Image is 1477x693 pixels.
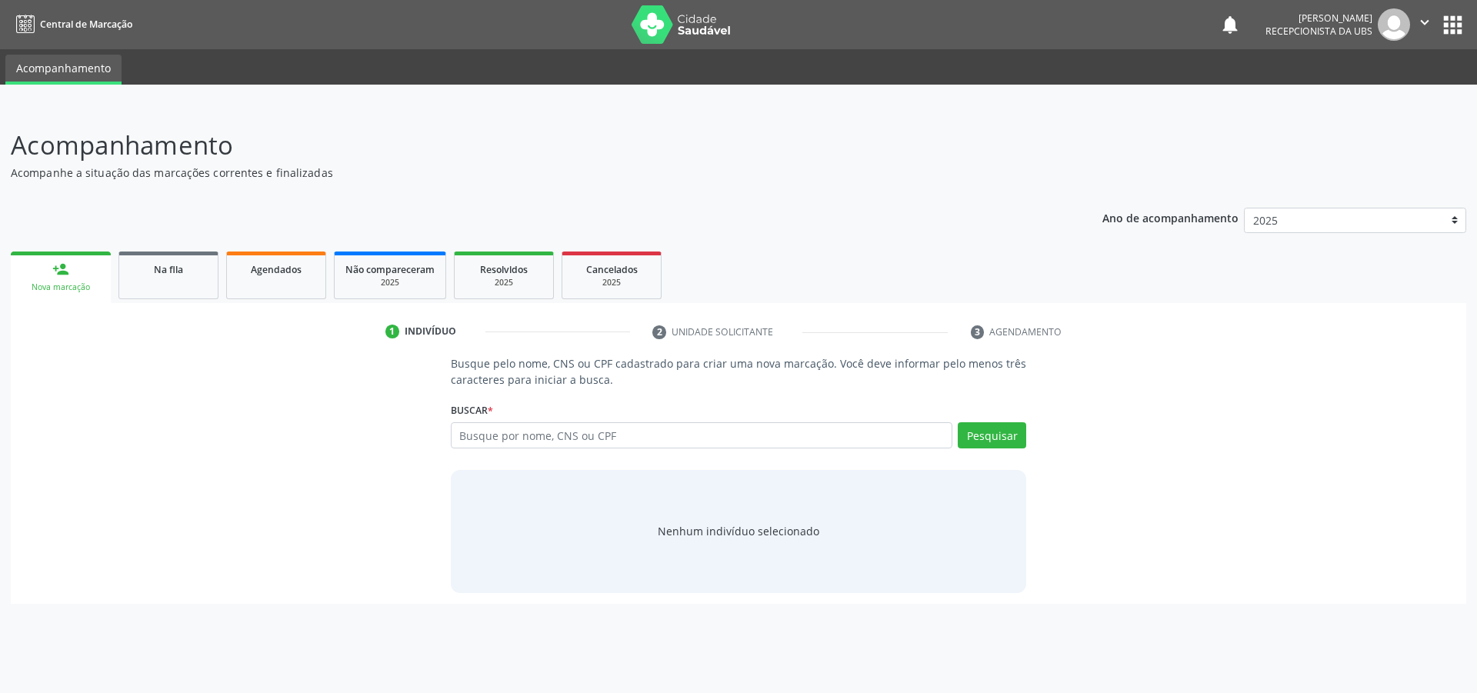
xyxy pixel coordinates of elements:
button:  [1410,8,1439,41]
div: Nenhum indivíduo selecionado [658,523,819,539]
div: [PERSON_NAME] [1265,12,1372,25]
button: apps [1439,12,1466,38]
p: Busque pelo nome, CNS ou CPF cadastrado para criar uma nova marcação. Você deve informar pelo men... [451,355,1027,388]
i:  [1416,14,1433,31]
button: notifications [1219,14,1241,35]
button: Pesquisar [958,422,1026,448]
img: img [1378,8,1410,41]
input: Busque por nome, CNS ou CPF [451,422,953,448]
div: 1 [385,325,399,338]
div: person_add [52,261,69,278]
div: 2025 [345,277,435,288]
div: Nova marcação [22,282,100,293]
a: Acompanhamento [5,55,122,85]
label: Buscar [451,398,493,422]
a: Central de Marcação [11,12,132,37]
p: Ano de acompanhamento [1102,208,1239,227]
div: Indivíduo [405,325,456,338]
p: Acompanhamento [11,126,1029,165]
span: Não compareceram [345,263,435,276]
span: Cancelados [586,263,638,276]
span: Agendados [251,263,302,276]
span: Recepcionista da UBS [1265,25,1372,38]
p: Acompanhe a situação das marcações correntes e finalizadas [11,165,1029,181]
div: 2025 [573,277,650,288]
span: Na fila [154,263,183,276]
div: 2025 [465,277,542,288]
span: Resolvidos [480,263,528,276]
span: Central de Marcação [40,18,132,31]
